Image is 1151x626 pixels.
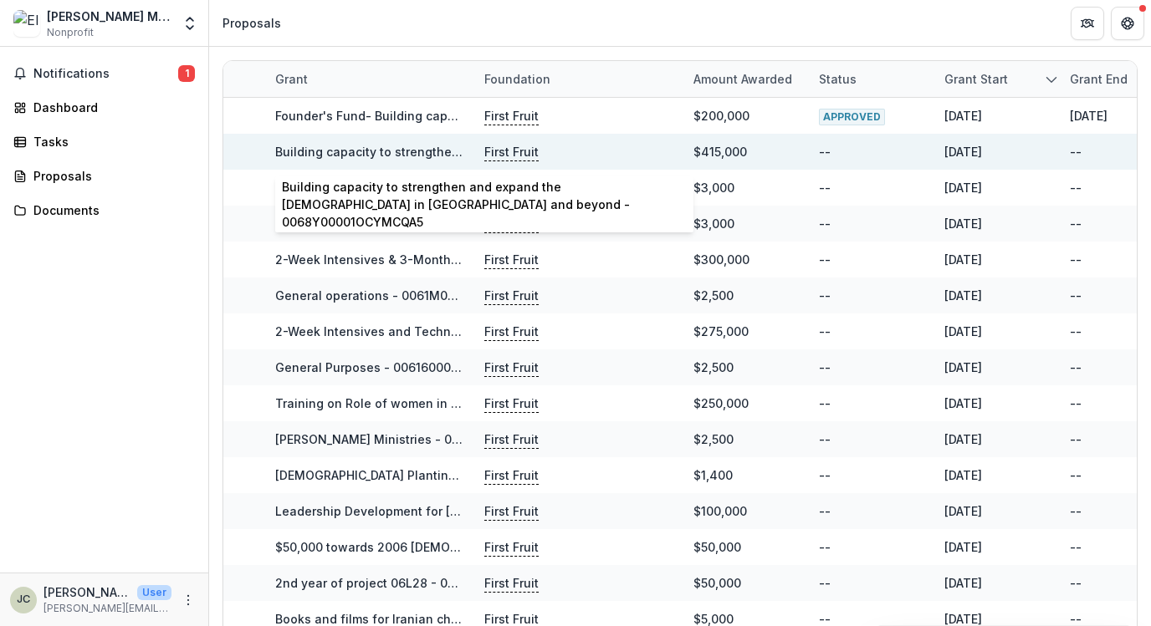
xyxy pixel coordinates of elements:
div: Grant [265,70,318,88]
div: $275,000 [693,323,749,340]
div: Proposals [33,167,188,185]
div: -- [819,323,831,340]
div: [DATE] [944,430,982,448]
div: $1,400 [693,466,733,484]
a: Building capacity to strengthen and expand the [DEMOGRAPHIC_DATA] in [GEOGRAPHIC_DATA] and beyond... [275,145,1051,159]
div: [PERSON_NAME] Ministries [47,8,171,25]
a: Training on Role of women in the [DEMOGRAPHIC_DATA] - 006G000000YoQC8IAN [275,396,752,410]
div: Amount awarded [683,70,802,88]
span: 1 [178,65,195,82]
p: First Fruit [484,107,539,125]
div: [DATE] [944,287,982,304]
a: Dashboard [7,94,202,121]
div: Dashboard [33,99,188,116]
div: Foundation [474,61,683,97]
div: Amount awarded [683,61,809,97]
p: First Fruit [484,287,539,305]
a: Leadership Development for [DEMOGRAPHIC_DATA] - 006G000000WOI5GIAX [275,504,723,518]
div: -- [1070,287,1082,304]
a: General Purposes - 0061600000lno2OAAQ [275,360,524,374]
div: -- [819,143,831,160]
div: [DATE] [944,323,982,340]
p: First Fruit [484,430,539,449]
div: -- [819,179,831,196]
span: APPROVED [819,109,885,125]
a: [DEMOGRAPHIC_DATA] Planting - 006G000000WOIDFIA5 [275,468,602,482]
p: First Fruit [484,538,539,557]
a: Tasks [7,128,202,155]
div: Joe Connor [17,594,30,605]
div: [DATE] [944,394,982,412]
div: -- [1070,215,1082,232]
div: [DATE] [944,502,982,520]
button: Open entity switcher [178,7,202,40]
div: Status [809,70,867,88]
div: $50,000 [693,538,741,556]
a: 2-Week Intensives and Technology Capacity Building Project - 0061600000tNONTAA4 [275,324,782,338]
a: outreach to [GEOGRAPHIC_DATA] and [GEOGRAPHIC_DATA] - 0068Y00001EDsBfQAL [275,216,756,231]
div: Status [809,61,934,97]
div: -- [819,251,831,268]
div: $3,000 [693,179,734,196]
p: First Fruit [484,502,539,521]
p: First Fruit [484,323,539,341]
a: 2-Week Intensives & 3-Month Courses: Supporting Safar and Weekly Fellowship Growth - 0061M000017a... [275,252,939,267]
div: -- [819,574,831,592]
div: [DATE] [944,251,982,268]
div: -- [1070,323,1082,340]
nav: breadcrumb [216,11,288,35]
div: $3,000 [693,215,734,232]
div: -- [819,215,831,232]
div: Grant start [934,61,1060,97]
button: More [178,590,198,610]
div: -- [819,538,831,556]
svg: sorted descending [1045,73,1058,86]
div: $200,000 [693,107,749,125]
div: Grant [265,61,474,97]
div: $2,500 [693,287,734,304]
p: First Fruit [484,143,539,161]
div: -- [1070,502,1082,520]
p: First Fruit [484,574,539,593]
div: $2,500 [693,359,734,376]
p: First Fruit [484,179,539,197]
a: Proposals [7,162,202,190]
div: [DATE] [944,574,982,592]
div: -- [819,287,831,304]
p: User [137,585,171,600]
div: $250,000 [693,394,749,412]
div: -- [1070,538,1082,556]
div: Grant end [1060,70,1138,88]
div: Foundation [474,70,560,88]
p: First Fruit [484,215,539,233]
button: Partners [1071,7,1104,40]
div: -- [819,394,831,412]
div: Documents [33,201,188,219]
p: First Fruit [484,466,539,485]
div: $415,000 [693,143,747,160]
div: -- [1070,251,1082,268]
a: where needed most in [GEOGRAPHIC_DATA] - 0068Y00001EcdNXQAZ [275,181,675,195]
div: $2,500 [693,430,734,448]
p: [PERSON_NAME][EMAIL_ADDRESS][PERSON_NAME][DOMAIN_NAME] [43,601,171,616]
div: [DATE] [1070,107,1108,125]
div: $50,000 [693,574,741,592]
span: Nonprofit [47,25,94,40]
button: Notifications1 [7,60,202,87]
div: -- [819,466,831,484]
a: 2nd year of project 06L28 - 006G000000WOIVSIA5 [275,576,575,590]
a: Books and films for Iranian children - 006G000000WOIWoIAP [275,612,635,626]
span: Notifications [33,67,178,81]
div: -- [1070,394,1082,412]
div: -- [819,502,831,520]
div: -- [1070,466,1082,484]
div: $300,000 [693,251,749,268]
a: $50,000 towards 2006 [DEMOGRAPHIC_DATA] planters' training in [GEOGRAPHIC_DATA] - 006G000000WOIVRIA5 [275,540,927,554]
p: First Fruit [484,394,539,413]
div: [DATE] [944,107,982,125]
a: General operations - 0061M000019Z8NVQA0 [275,288,538,303]
button: Get Help [1111,7,1144,40]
